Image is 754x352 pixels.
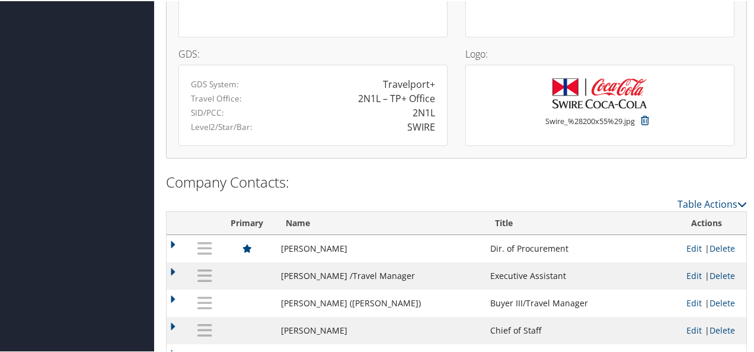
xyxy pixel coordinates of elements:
[383,76,435,90] div: Travelport+
[219,211,275,234] th: Primary
[541,76,659,109] img: Swire_%28200x55%29.jpg
[191,91,242,103] label: Travel Office:
[710,296,735,307] a: Delete
[545,115,635,137] small: Swire_%28200x55%29.jpg
[465,48,734,58] h4: Logo:
[678,196,747,210] a: Table Actions
[484,211,680,234] th: Title
[710,269,735,280] a: Delete
[275,234,484,261] td: [PERSON_NAME]
[484,288,680,316] td: Buyer III/Travel Manager
[686,269,702,280] a: Edit
[484,234,680,261] td: Dir. of Procurement
[275,211,484,234] th: Name
[275,288,484,316] td: [PERSON_NAME] ([PERSON_NAME])
[275,316,484,343] td: [PERSON_NAME]
[710,242,735,253] a: Delete
[191,120,253,132] label: Level2/Star/Bar:
[178,48,448,58] h4: GDS:
[710,324,735,335] a: Delete
[680,211,746,234] th: Actions
[484,316,680,343] td: Chief of Staff
[191,77,239,89] label: GDS System:
[686,324,702,335] a: Edit
[680,316,746,343] td: |
[166,171,747,191] h2: Company Contacts:
[275,261,484,288] td: [PERSON_NAME] /Travel Manager
[358,90,435,104] div: 2N1L – TP+ Office
[680,288,746,316] td: |
[484,261,680,288] td: Executive Assistant
[680,234,746,261] td: |
[191,106,224,118] label: SID/PCC:
[680,261,746,288] td: |
[686,296,702,307] a: Edit
[413,104,435,119] div: 2N1L
[407,119,435,133] div: SWIRE
[686,242,702,253] a: Edit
